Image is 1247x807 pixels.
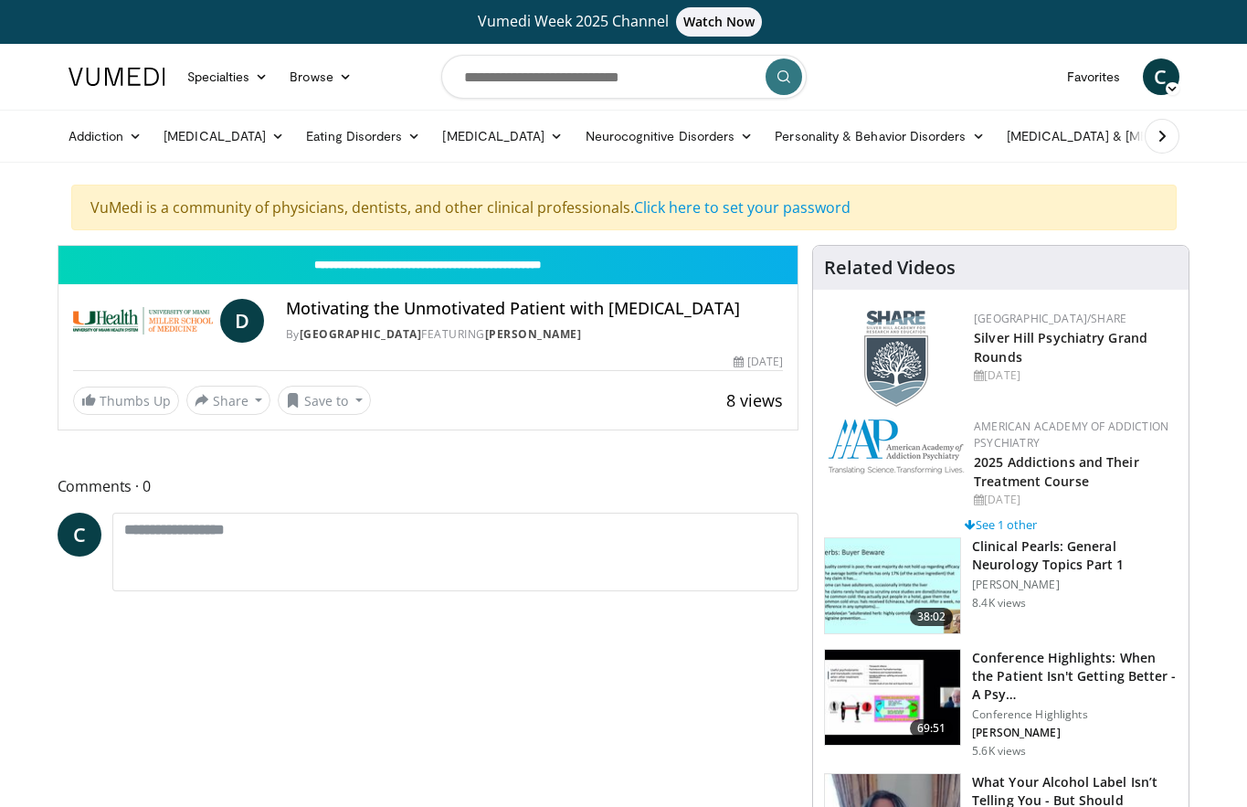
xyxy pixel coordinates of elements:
[286,326,783,343] div: By FEATURING
[153,118,295,154] a: [MEDICAL_DATA]
[295,118,431,154] a: Eating Disorders
[972,537,1178,574] h3: Clinical Pearls: General Neurology Topics Part 1
[974,492,1174,508] div: [DATE]
[910,608,954,626] span: 38:02
[634,197,851,218] a: Click here to set your password
[734,354,783,370] div: [DATE]
[300,326,422,342] a: [GEOGRAPHIC_DATA]
[69,68,165,86] img: VuMedi Logo
[431,118,574,154] a: [MEDICAL_DATA]
[974,367,1174,384] div: [DATE]
[972,596,1026,611] p: 8.4K views
[864,311,928,407] img: f8aaeb6d-318f-4fcf-bd1d-54ce21f29e87.png.150x105_q85_autocrop_double_scale_upscale_version-0.2.png
[764,118,995,154] a: Personality & Behavior Disorders
[186,386,271,415] button: Share
[1056,58,1132,95] a: Favorites
[73,387,179,415] a: Thumbs Up
[974,453,1139,490] a: 2025 Addictions and Their Treatment Course
[58,474,799,498] span: Comments 0
[825,650,960,745] img: 4362ec9e-0993-4580-bfd4-8e18d57e1d49.150x105_q85_crop-smart_upscale.jpg
[965,516,1037,533] a: See 1 other
[286,299,783,319] h4: Motivating the Unmotivated Patient with [MEDICAL_DATA]
[824,257,956,279] h4: Related Videos
[73,299,213,343] img: University of Miami
[58,118,153,154] a: Addiction
[972,707,1178,722] p: Conference Highlights
[71,7,1177,37] a: Vumedi Week 2025 ChannelWatch Now
[58,513,101,557] a: C
[825,538,960,633] img: 91ec4e47-6cc3-4d45-a77d-be3eb23d61cb.150x105_q85_crop-smart_upscale.jpg
[824,537,1178,634] a: 38:02 Clinical Pearls: General Neurology Topics Part 1 [PERSON_NAME] 8.4K views
[71,185,1177,230] div: VuMedi is a community of physicians, dentists, and other clinical professionals.
[726,389,783,411] span: 8 views
[1143,58,1179,95] a: C
[974,329,1147,366] a: Silver Hill Psychiatry Grand Rounds
[974,311,1126,326] a: [GEOGRAPHIC_DATA]/SHARE
[441,55,807,99] input: Search topics, interventions
[828,419,965,474] img: f7c290de-70ae-47e0-9ae1-04035161c232.png.150x105_q85_autocrop_double_scale_upscale_version-0.2.png
[676,7,763,37] span: Watch Now
[910,719,954,738] span: 69:51
[279,58,363,95] a: Browse
[974,419,1168,451] a: American Academy of Addiction Psychiatry
[485,326,582,342] a: [PERSON_NAME]
[824,649,1178,759] a: 69:51 Conference Highlights: When the Patient Isn't Getting Better - A Psy… Conference Highlights...
[575,118,765,154] a: Neurocognitive Disorders
[176,58,280,95] a: Specialties
[972,726,1178,740] p: [PERSON_NAME]
[972,649,1178,704] h3: Conference Highlights: When the Patient Isn't Getting Better - A Psy…
[278,386,371,415] button: Save to
[972,744,1026,759] p: 5.6K views
[220,299,264,343] a: D
[972,578,1178,592] p: [PERSON_NAME]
